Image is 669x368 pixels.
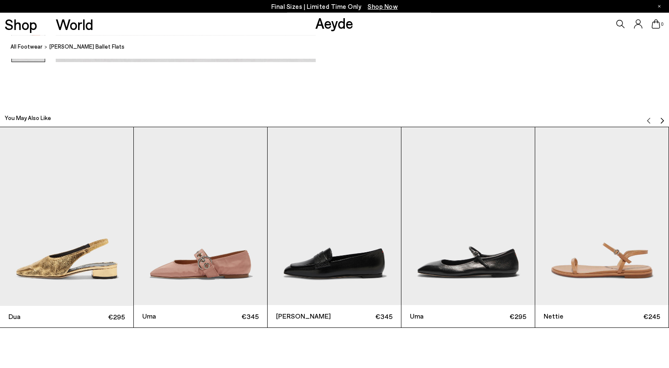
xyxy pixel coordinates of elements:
[56,17,93,32] a: World
[268,127,401,327] a: [PERSON_NAME] €345
[134,127,267,305] img: Uma Eyelet Grosgrain Mary-Janes Flats
[535,127,669,305] img: Nettie Leather Sandals
[49,42,125,51] span: [PERSON_NAME] Ballet Flats
[11,42,43,51] a: All Footwear
[410,311,468,321] span: Uma
[67,311,125,322] span: €295
[401,127,535,327] a: Uma €295
[468,311,526,322] span: €295
[659,117,666,124] img: svg%3E
[368,3,398,10] span: Navigate to /collections/ss25-final-sizes
[268,127,401,305] img: Alfie Leather Loafers
[271,1,398,12] p: Final Sizes | Limited Time Only
[645,117,652,124] img: svg%3E
[5,17,37,32] a: Shop
[401,127,535,328] div: 4 / 6
[268,127,401,328] div: 3 / 6
[602,311,660,322] span: €245
[200,311,259,322] span: €345
[315,14,353,32] a: Aeyde
[334,311,393,322] span: €345
[276,311,334,321] span: [PERSON_NAME]
[660,22,664,27] span: 0
[535,127,669,328] div: 5 / 6
[645,112,652,124] button: Previous slide
[652,19,660,29] a: 0
[659,112,666,124] button: Next slide
[134,127,268,328] div: 2 / 6
[11,35,669,59] nav: breadcrumb
[142,311,200,321] span: Uma
[535,127,669,327] a: Nettie €245
[544,311,602,321] span: Nettie
[401,127,535,305] img: Uma Mary-Jane Flats
[5,114,51,122] h2: You May Also Like
[8,311,67,322] span: Dua
[134,127,267,327] a: Uma €345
